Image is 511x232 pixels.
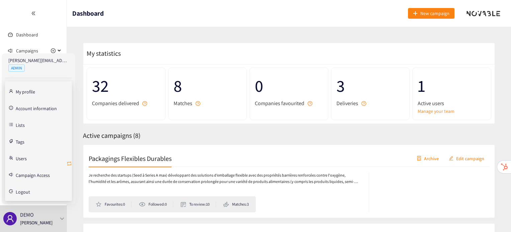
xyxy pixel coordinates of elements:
a: Tags [16,138,24,144]
span: question-circle [142,101,147,106]
p: Je recherche des startups (Seed à Series A max) développant des solutions d’emballage flexible av... [89,172,362,185]
span: Active users [418,99,444,107]
a: Packagings Flexibles DurablescontainerArchiveeditEdit campaignJe recherche des startups (Seed à S... [83,145,495,218]
span: container [417,156,421,161]
span: user [6,215,14,223]
span: plus [413,11,418,16]
span: My statistics [83,49,121,58]
span: ADMIN [8,64,25,72]
a: Lists [16,122,25,128]
li: Followed: 0 [139,201,173,207]
span: 32 [92,73,160,99]
span: Matches [174,99,192,107]
a: Manage your team [418,107,486,115]
li: Matches: 3 [223,201,249,207]
button: plusNew campaign [408,8,454,19]
span: Logout [16,190,30,194]
a: Campaign Access [16,172,50,178]
span: New campaign [420,10,449,17]
span: 1 [418,73,486,99]
span: double-left [31,11,36,16]
span: edit [449,156,453,161]
span: 3 [336,73,405,99]
button: containerArchive [412,153,444,164]
span: Companies favourited [255,99,304,107]
span: Edit campaign [456,155,484,162]
li: Favourites: 0 [96,201,131,207]
a: Account information [16,105,57,111]
span: question-circle [308,101,312,106]
span: retweet [67,161,72,167]
span: question-circle [362,101,366,106]
a: Users [16,155,27,161]
p: [PERSON_NAME][EMAIL_ADDRESS][DOMAIN_NAME] [8,57,69,64]
a: My profile [16,88,35,94]
button: editEdit campaign [444,153,489,164]
span: question-circle [196,101,200,106]
span: Campaigns [16,44,38,57]
span: 8 [174,73,242,99]
h2: Packagings Flexibles Durables [89,154,172,163]
span: sound [8,48,13,53]
p: [PERSON_NAME] [20,219,53,226]
li: To review: 10 [181,201,216,207]
button: retweet [67,159,72,169]
span: plus-circle [51,48,56,53]
iframe: Chat Widget [478,200,511,232]
span: Archive [424,155,439,162]
span: logout [9,189,13,193]
span: 0 [255,73,323,99]
p: DEMO [20,211,34,219]
span: Companies delivered [92,99,139,107]
span: Deliveries [336,99,358,107]
a: Dashboard [16,32,38,38]
span: Active campaigns ( 8 ) [83,131,140,140]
